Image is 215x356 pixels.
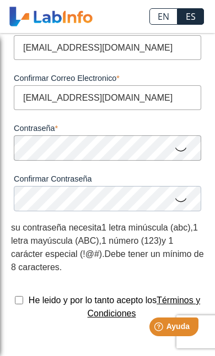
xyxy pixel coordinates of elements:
[117,313,203,344] iframe: Help widget launcher
[29,295,157,305] span: He leido y por lo tanto acepto los
[101,223,190,232] span: 1 letra minúscula (abc)
[14,35,201,60] input: Correo Electronico
[14,174,201,183] label: Confirmar Contraseña
[11,223,198,245] span: 1 letra mayúscula (ABC)
[178,8,204,25] a: ES
[11,249,204,272] span: Debe tener un mínimo de 8 caracteres
[149,8,178,25] a: EN
[11,221,204,274] div: , , . .
[14,74,201,83] label: Confirmar Correo Electronico
[11,223,101,232] span: su contraseña necesita
[101,236,162,245] span: 1 número (123)
[14,85,201,110] input: Confirmar Correo Electronico
[88,295,201,318] a: Términos y Condiciones
[14,124,201,133] label: Contraseña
